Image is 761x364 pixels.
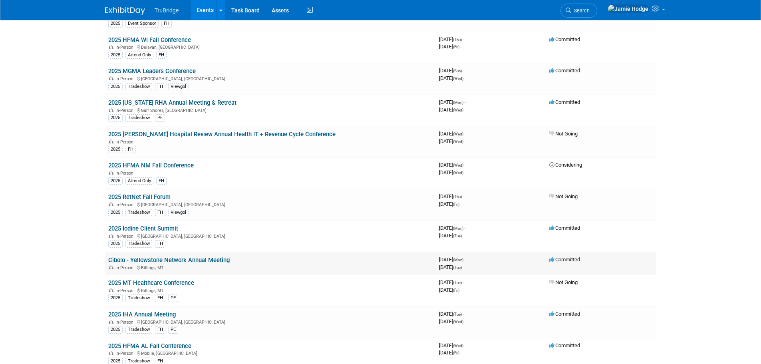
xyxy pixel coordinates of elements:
[115,234,136,239] span: In-Person
[549,36,580,42] span: Committed
[453,163,463,167] span: (Wed)
[108,350,433,356] div: Mobile, [GEOGRAPHIC_DATA]
[155,294,165,302] div: FH
[115,351,136,356] span: In-Person
[155,326,165,333] div: FH
[465,257,466,263] span: -
[608,4,649,13] img: Jamie Hodge
[549,131,578,137] span: Not Going
[453,312,462,316] span: (Tue)
[125,20,159,27] div: Event Sponsor
[453,202,459,207] span: (Fri)
[549,257,580,263] span: Committed
[125,146,136,153] div: FH
[465,99,466,105] span: -
[109,265,113,269] img: In-Person Event
[463,279,464,285] span: -
[108,326,123,333] div: 2025
[453,288,459,292] span: (Fri)
[108,240,123,247] div: 2025
[125,326,152,333] div: Tradeshow
[161,20,172,27] div: FH
[108,131,336,138] a: 2025 [PERSON_NAME] Hospital Review Annual Health IT + Revenue Cycle Conference
[453,320,463,324] span: (Wed)
[463,311,464,317] span: -
[439,279,464,285] span: [DATE]
[115,76,136,82] span: In-Person
[439,75,463,81] span: [DATE]
[439,350,459,356] span: [DATE]
[465,131,466,137] span: -
[453,344,463,348] span: (Wed)
[108,75,433,82] div: [GEOGRAPHIC_DATA], [GEOGRAPHIC_DATA]
[109,76,113,80] img: In-Person Event
[549,162,582,168] span: Considering
[108,177,123,185] div: 2025
[439,44,459,50] span: [DATE]
[109,288,113,292] img: In-Person Event
[108,99,236,106] a: 2025 [US_STATE] RHA Annual Meeting & Retreat
[560,4,597,18] a: Search
[109,171,113,175] img: In-Person Event
[439,225,466,231] span: [DATE]
[108,279,194,286] a: 2025 MT Healthcare Conference
[109,351,113,355] img: In-Person Event
[155,114,165,121] div: PE
[108,52,123,59] div: 2025
[125,83,152,90] div: Tradeshow
[439,169,463,175] span: [DATE]
[109,234,113,238] img: In-Person Event
[108,233,433,239] div: [GEOGRAPHIC_DATA], [GEOGRAPHIC_DATA]
[108,107,433,113] div: Gulf Shores, [GEOGRAPHIC_DATA]
[439,264,462,270] span: [DATE]
[453,265,462,270] span: (Tue)
[465,342,466,348] span: -
[549,342,580,348] span: Committed
[108,201,433,207] div: [GEOGRAPHIC_DATA], [GEOGRAPHIC_DATA]
[156,177,167,185] div: FH
[108,264,433,271] div: Billings, MT
[549,311,580,317] span: Committed
[115,108,136,113] span: In-Person
[109,45,113,49] img: In-Person Event
[115,45,136,50] span: In-Person
[439,311,464,317] span: [DATE]
[571,8,590,14] span: Search
[125,240,152,247] div: Tradeshow
[549,68,580,74] span: Committed
[439,162,466,168] span: [DATE]
[115,320,136,325] span: In-Person
[453,234,462,238] span: (Tue)
[108,68,196,75] a: 2025 MGMA Leaders Conference
[439,99,466,105] span: [DATE]
[168,83,189,90] div: Viewgol
[168,294,178,302] div: PE
[439,36,464,42] span: [DATE]
[549,225,580,231] span: Committed
[108,225,178,232] a: 2025 Iodine Client Summit
[108,294,123,302] div: 2025
[108,342,191,350] a: 2025 HFMA AL Fall Conference
[155,240,165,247] div: FH
[453,100,463,105] span: (Mon)
[108,83,123,90] div: 2025
[439,107,463,113] span: [DATE]
[109,320,113,324] img: In-Person Event
[115,265,136,271] span: In-Person
[465,225,466,231] span: -
[439,233,462,239] span: [DATE]
[549,193,578,199] span: Not Going
[453,45,459,49] span: (Fri)
[453,171,463,175] span: (Wed)
[125,114,152,121] div: Tradeshow
[549,99,580,105] span: Committed
[108,162,194,169] a: 2025 HFMA NM Fall Conference
[108,209,123,216] div: 2025
[156,52,167,59] div: FH
[453,132,463,136] span: (Wed)
[108,311,176,318] a: 2025 IHA Annual Meeting
[549,279,578,285] span: Not Going
[125,177,153,185] div: Attend Only
[439,201,459,207] span: [DATE]
[453,76,463,81] span: (Wed)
